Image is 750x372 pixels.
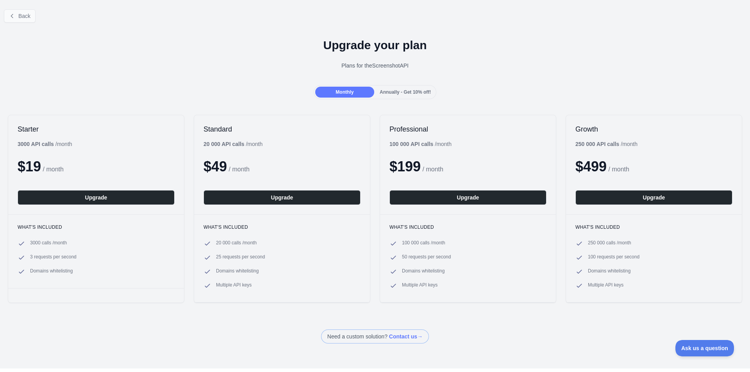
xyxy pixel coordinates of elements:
iframe: Toggle Customer Support [675,340,734,356]
b: 100 000 API calls [389,141,433,147]
div: / month [575,140,637,148]
div: / month [389,140,452,148]
h2: Growth [575,125,732,134]
b: 250 000 API calls [575,141,619,147]
span: $ 499 [575,158,607,174]
h2: Standard [204,125,361,134]
h2: Professional [389,125,546,134]
span: $ 199 [389,158,421,174]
